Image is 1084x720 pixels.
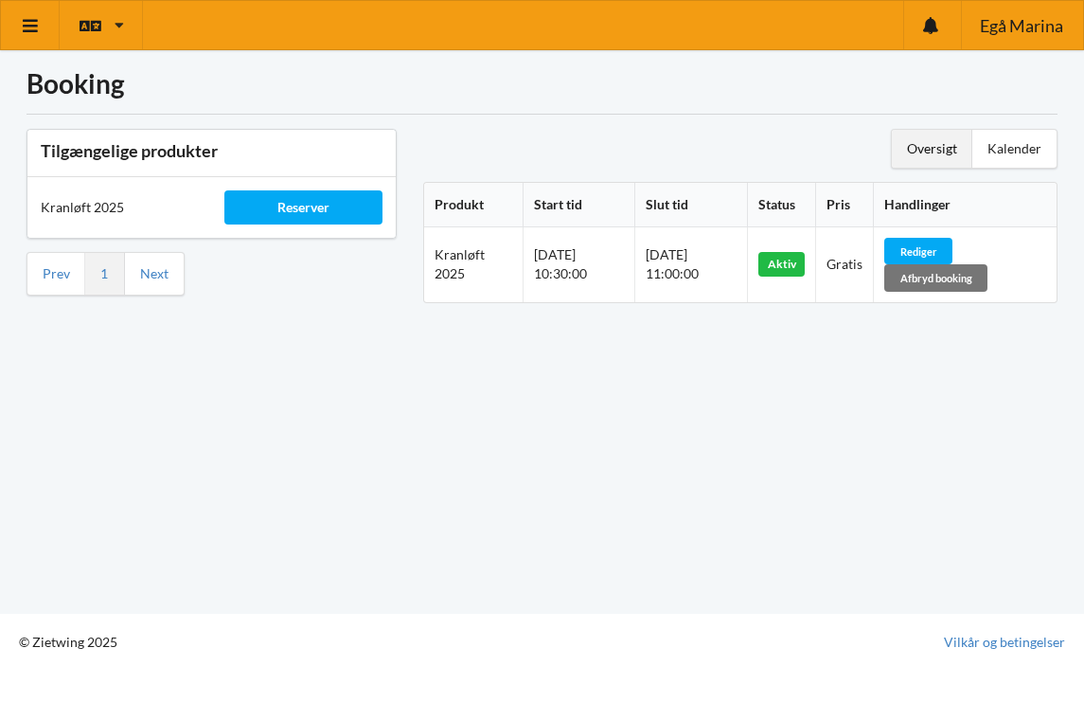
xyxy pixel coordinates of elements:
th: Produkt [424,183,523,227]
a: Prev [43,265,70,282]
div: Rediger [884,238,952,264]
th: Slut tid [634,183,746,227]
h3: Tilgængelige produkter [41,140,382,162]
span: Kranløft 2025 [435,246,485,281]
a: Next [140,265,169,282]
th: Handlinger [873,183,1057,227]
div: Oversigt [892,130,972,168]
div: Kranløft 2025 [27,185,211,230]
th: Status [747,183,816,227]
span: Gratis [826,256,862,272]
span: Egå Marina [980,17,1063,34]
span: [DATE] 11:00:00 [646,246,699,281]
a: 1 [100,265,108,282]
div: Afbryd booking [884,264,987,291]
span: [DATE] 10:30:00 [534,246,587,281]
div: Kalender [972,130,1057,168]
a: Vilkår og betingelser [944,633,1065,652]
h1: Booking [27,66,1057,100]
th: Pris [815,183,873,227]
div: Aktiv [758,252,806,277]
div: Reserver [224,190,382,225]
th: Start tid [523,183,634,227]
